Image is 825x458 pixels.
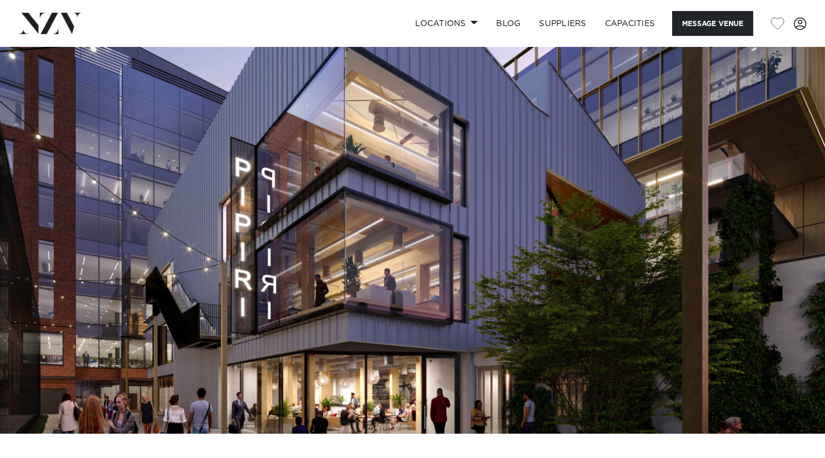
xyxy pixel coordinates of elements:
a: Capacities [596,11,665,36]
a: BLOG [487,11,530,36]
button: Message Venue [672,11,753,36]
a: SUPPLIERS [530,11,595,36]
img: nzv-logo.png [19,13,82,34]
a: Locations [406,11,487,36]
